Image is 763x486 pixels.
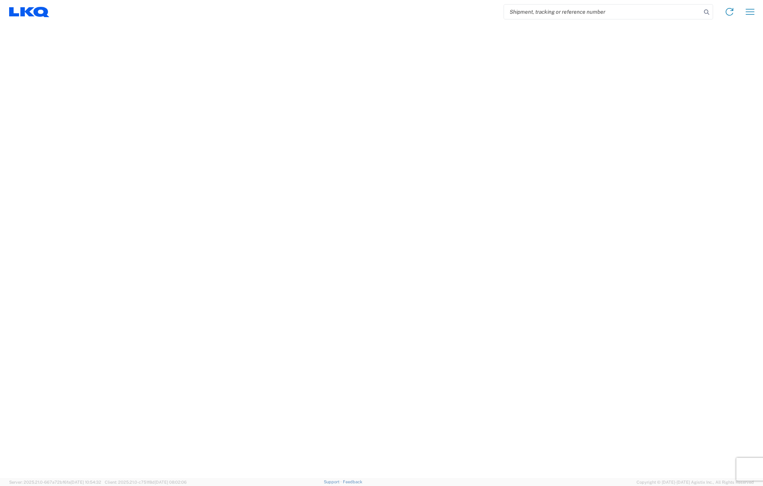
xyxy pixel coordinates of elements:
a: Feedback [343,480,362,484]
span: [DATE] 10:54:32 [70,480,101,484]
a: Support [324,480,343,484]
span: Copyright © [DATE]-[DATE] Agistix Inc., All Rights Reserved [637,479,754,486]
span: [DATE] 08:02:06 [155,480,187,484]
input: Shipment, tracking or reference number [504,5,701,19]
span: Server: 2025.21.0-667a72bf6fa [9,480,101,484]
span: Client: 2025.21.0-c751f8d [105,480,187,484]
